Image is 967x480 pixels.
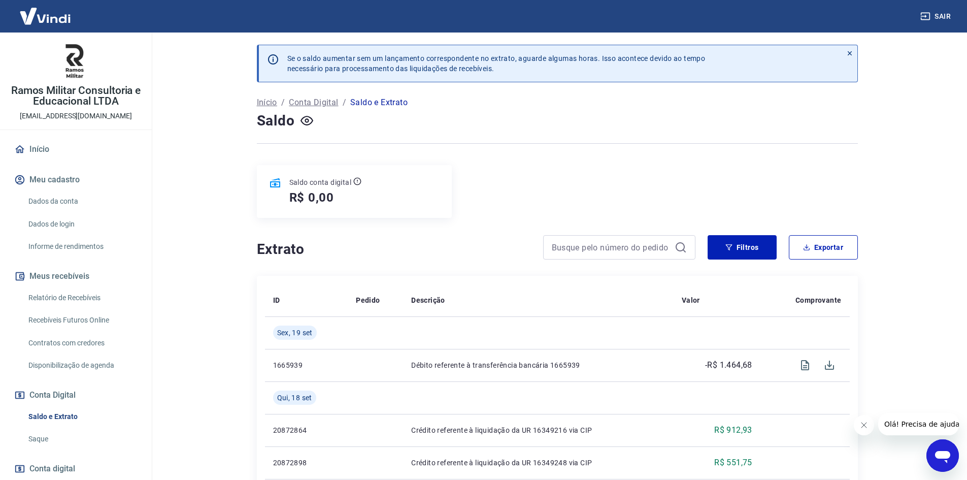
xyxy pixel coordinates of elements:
iframe: Mensagem da empresa [878,413,959,435]
a: Saque [24,429,140,450]
h5: R$ 0,00 [289,189,335,206]
input: Busque pelo número do pedido [552,240,671,255]
span: Visualizar [793,353,817,377]
a: Início [12,138,140,161]
p: Pedido [356,295,380,305]
img: 2a6cf7bb-650d-4bac-9af2-d39e24b9acdc.jpeg [56,41,96,81]
p: R$ 551,75 [714,457,752,469]
p: / [281,97,285,109]
button: Meus recebíveis [12,265,140,287]
a: Informe de rendimentos [24,236,140,257]
p: Crédito referente à liquidação da UR 16349216 via CIP [411,425,665,435]
iframe: Fechar mensagem [854,415,874,435]
p: Saldo e Extrato [350,97,408,109]
a: Dados da conta [24,191,140,212]
button: Exportar [789,235,858,260]
p: 20872864 [273,425,340,435]
p: -R$ 1.464,68 [705,359,752,371]
button: Sair [918,7,955,26]
p: [EMAIL_ADDRESS][DOMAIN_NAME] [20,111,132,121]
a: Início [257,97,277,109]
h4: Extrato [257,239,531,260]
p: Comprovante [795,295,841,305]
a: Conta Digital [289,97,338,109]
p: 1665939 [273,360,340,370]
p: Crédito referente à liquidação da UR 16349248 via CIP [411,458,665,468]
span: Qui, 18 set [277,393,312,403]
a: Relatório de Recebíveis [24,287,140,308]
img: Vindi [12,1,78,31]
a: Disponibilização de agenda [24,355,140,376]
button: Meu cadastro [12,169,140,191]
h4: Saldo [257,111,295,131]
a: Conta digital [12,458,140,480]
iframe: Botão para abrir a janela de mensagens [926,439,959,472]
a: Saldo e Extrato [24,406,140,427]
p: 20872898 [273,458,340,468]
p: R$ 912,93 [714,424,752,436]
span: Olá! Precisa de ajuda? [6,7,85,15]
a: Dados de login [24,214,140,235]
span: Conta digital [29,462,75,476]
button: Conta Digital [12,384,140,406]
a: Contratos com credores [24,333,140,354]
a: Recebíveis Futuros Online [24,310,140,331]
p: Se o saldo aumentar sem um lançamento correspondente no extrato, aguarde algumas horas. Isso acon... [287,53,706,74]
p: / [343,97,346,109]
p: Ramos Militar Consultoria e Educacional LTDA [8,85,144,107]
span: Sex, 19 set [277,328,313,338]
span: Download [817,353,842,377]
p: Débito referente à transferência bancária 1665939 [411,360,665,370]
p: ID [273,295,280,305]
p: Valor [682,295,700,305]
p: Descrição [411,295,445,305]
p: Saldo conta digital [289,177,352,187]
button: Filtros [708,235,777,260]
